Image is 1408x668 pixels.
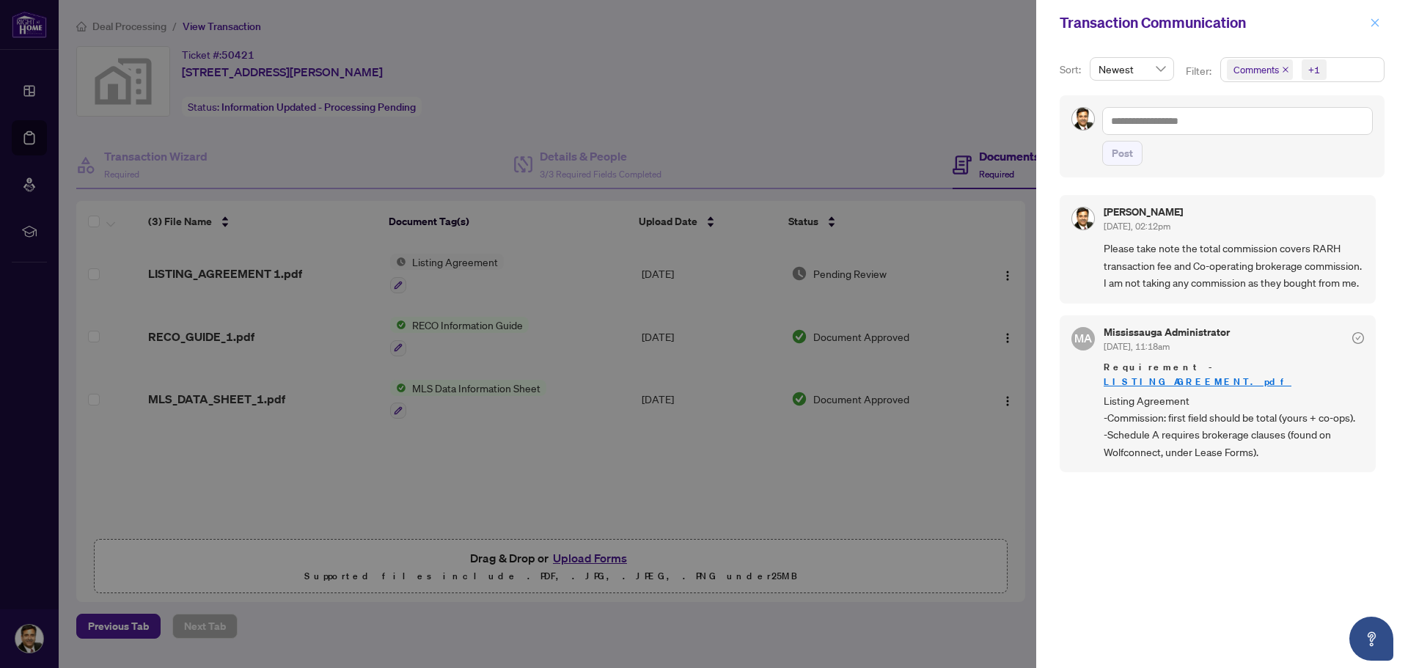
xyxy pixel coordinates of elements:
h5: Mississauga Administrator [1104,327,1230,337]
div: +1 [1308,62,1320,77]
span: Listing Agreement -Commission: first field should be total (yours + co-ops). -Schedule A requires... [1104,392,1364,461]
button: Post [1102,141,1143,166]
span: MA [1074,329,1092,347]
span: Newest [1099,58,1165,80]
span: Please take note the total commission covers RARH transaction fee and Co-operating brokerage comm... [1104,240,1364,291]
h5: [PERSON_NAME] [1104,207,1183,217]
span: [DATE], 11:18am [1104,341,1170,352]
span: [DATE], 02:12pm [1104,221,1170,232]
button: Open asap [1349,617,1393,661]
span: Requirement - [1104,360,1364,389]
span: check-circle [1352,332,1364,344]
img: Profile Icon [1072,208,1094,230]
p: Filter: [1186,63,1214,79]
div: Transaction Communication [1060,12,1365,34]
img: Profile Icon [1072,108,1094,130]
span: Comments [1233,62,1279,77]
a: LISTING_AGREEMENT.pdf [1104,375,1291,388]
p: Sort: [1060,62,1084,78]
span: close [1370,18,1380,28]
span: Comments [1227,59,1293,80]
span: close [1282,66,1289,73]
